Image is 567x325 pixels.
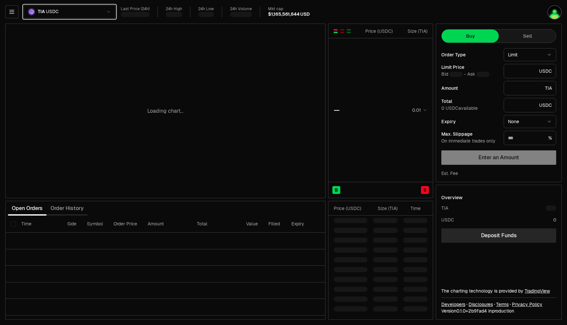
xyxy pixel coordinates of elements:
div: On immediate trades only [441,138,498,144]
div: Overview [441,194,463,201]
div: Max. Slippage [441,132,498,136]
div: Amount [441,86,498,90]
span: USDC [46,9,58,15]
div: — [334,105,340,115]
div: Version 0.1.0 + in production [441,308,556,314]
div: Size ( TIA ) [373,205,398,212]
button: Show Buy and Sell Orders [333,29,338,34]
span: 0 USDC available [441,105,478,111]
span: Ask [467,71,490,77]
div: USDC [441,217,454,223]
div: TIA [441,205,448,211]
th: Filled [263,216,286,233]
th: Expiry [286,216,330,233]
button: Select all [11,221,16,227]
a: Disclosures [469,301,493,308]
div: % [504,131,556,145]
img: TIA Logo [29,9,34,15]
span: Bid - [441,71,466,77]
div: Time [403,205,421,212]
button: Open Orders [8,202,47,215]
img: BTC maxi [548,6,561,19]
div: Total [441,99,498,104]
a: TradingView [525,288,550,294]
div: 24h Volume [230,7,252,11]
button: 0.01 [410,106,428,114]
div: Est. Fee [441,170,458,177]
span: 2b9fad4ac1a5dc340d772b00a7a278206ef9879d [468,308,487,314]
th: Time [16,216,62,233]
th: Order Price [108,216,142,233]
span: S [423,187,427,193]
a: Privacy Policy [512,301,542,308]
div: $1,165,561,644 USD [268,11,310,17]
div: Order Type [441,52,498,57]
button: Limit [504,48,556,61]
div: Last Price (24h) [121,7,150,11]
a: Developers [441,301,465,308]
div: 24h High [166,7,182,11]
div: The charting technology is provided by [441,288,556,294]
a: Deposit Funds [441,228,556,243]
div: TIA [504,81,556,95]
button: Sell [499,29,556,43]
span: B [335,187,338,193]
div: USDC [504,98,556,112]
th: Side [62,216,82,233]
div: Expiry [441,119,498,124]
div: Price ( USDC ) [334,205,367,212]
button: Buy [442,29,499,43]
a: Terms [496,301,509,308]
th: Symbol [82,216,108,233]
button: Order History [47,202,88,215]
button: None [504,115,556,128]
th: Value [241,216,263,233]
div: Mkt cap [268,7,310,11]
button: Show Sell Orders Only [340,29,345,34]
div: 0 [553,217,556,223]
th: Total [192,216,241,233]
p: Loading chart... [147,107,183,115]
div: Limit Price [441,65,498,69]
div: USDC [504,64,556,78]
span: TIA [38,9,45,15]
div: 24h Low [198,7,214,11]
div: Price ( USDC ) [364,28,393,34]
th: Amount [142,216,192,233]
div: Size ( TIA ) [398,28,428,34]
button: Show Buy Orders Only [346,29,351,34]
